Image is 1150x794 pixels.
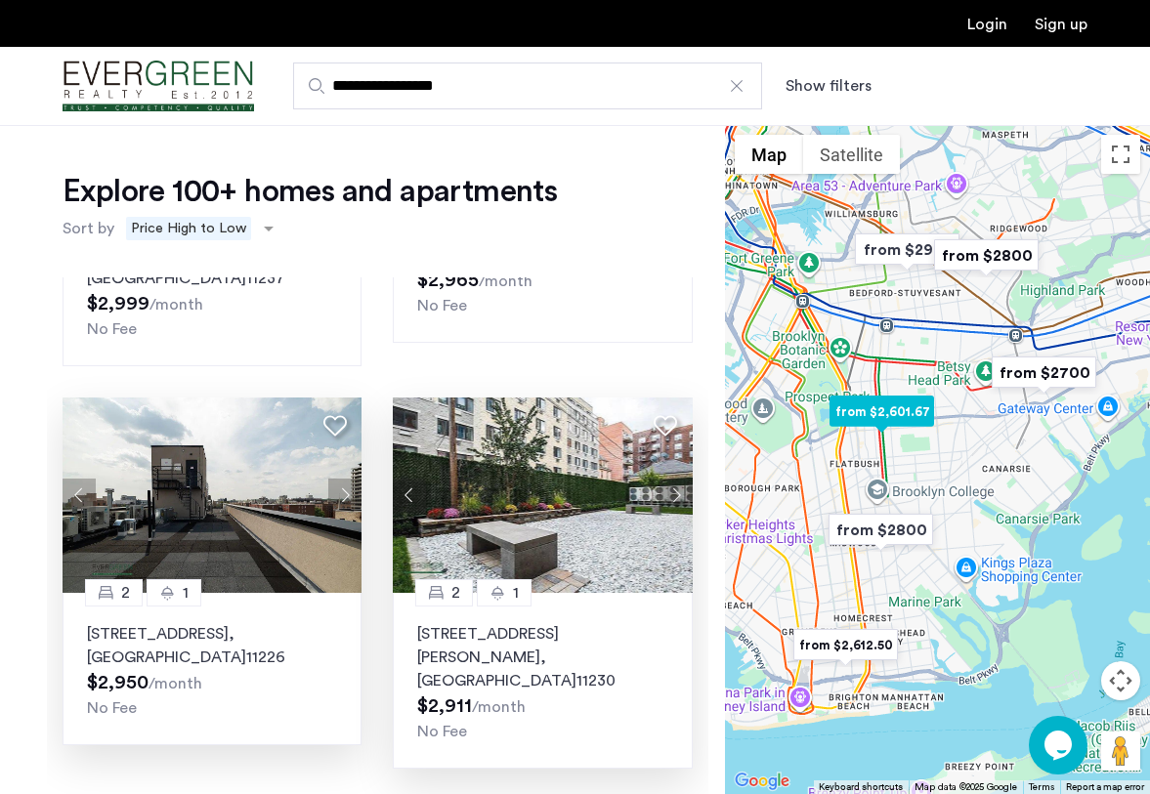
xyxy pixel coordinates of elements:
button: Previous apartment [393,479,426,512]
h1: Explore 100+ homes and apartments [63,172,557,211]
span: Price High to Low [126,217,251,240]
a: Cazamio Logo [63,50,254,123]
span: $2,911 [417,696,472,716]
sub: /month [479,273,532,289]
button: Toggle fullscreen view [1101,135,1140,174]
div: from $2700 [984,351,1104,395]
sub: /month [149,676,202,691]
a: Report a map error [1066,780,1144,794]
span: 1 [513,581,519,605]
a: 21[STREET_ADDRESS][PERSON_NAME], [GEOGRAPHIC_DATA]11230No Fee [393,593,692,769]
iframe: chat widget [1029,716,1091,774]
a: Terms (opens in new tab) [1029,780,1054,794]
img: Google [730,769,794,794]
ng-select: sort-apartment [119,211,283,246]
p: [STREET_ADDRESS] 11226 [87,622,337,669]
button: Next apartment [660,479,693,512]
span: 2 [451,581,460,605]
button: Map camera controls [1101,661,1140,700]
span: No Fee [417,298,467,313]
div: from $2965 [847,228,967,272]
img: 3_638315085609790838.jpeg [63,397,362,593]
span: $2,950 [87,673,149,692]
a: Registration [1035,17,1087,32]
a: 21[STREET_ADDRESS], [GEOGRAPHIC_DATA]11226No Fee [63,593,362,745]
button: Drag Pegman onto the map to open Street View [1101,731,1140,771]
label: Sort by [63,217,114,240]
button: Keyboard shortcuts [819,780,903,794]
a: Login [967,17,1007,32]
div: from $2800 [821,508,941,552]
button: Show street map [735,135,803,174]
a: 21[STREET_ADDRESS][PERSON_NAME], [GEOGRAPHIC_DATA]11237No Fee [63,190,362,366]
span: No Fee [417,724,467,739]
span: Map data ©2025 Google [915,782,1017,792]
a: Open this area in Google Maps (opens a new window) [730,769,794,794]
input: Apartment Search [293,63,762,109]
div: from $2800 [926,233,1046,277]
span: No Fee [87,700,137,716]
button: Show satellite imagery [803,135,900,174]
span: $2,999 [87,294,149,313]
p: [STREET_ADDRESS][PERSON_NAME] 11230 [417,622,667,692]
span: 2 [121,581,130,605]
button: Next apartment [328,479,362,512]
img: logo [63,50,254,123]
span: 1 [183,581,189,605]
div: from $2,601.67 [822,390,942,434]
sub: /month [149,297,203,313]
span: $2,965 [417,271,479,290]
sub: /month [472,699,526,715]
img: 3_638313384672818716.jpeg [393,397,693,593]
button: Show or hide filters [786,74,872,98]
button: Previous apartment [63,479,96,512]
div: from $2,612.50 [786,623,906,667]
span: No Fee [87,321,137,337]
